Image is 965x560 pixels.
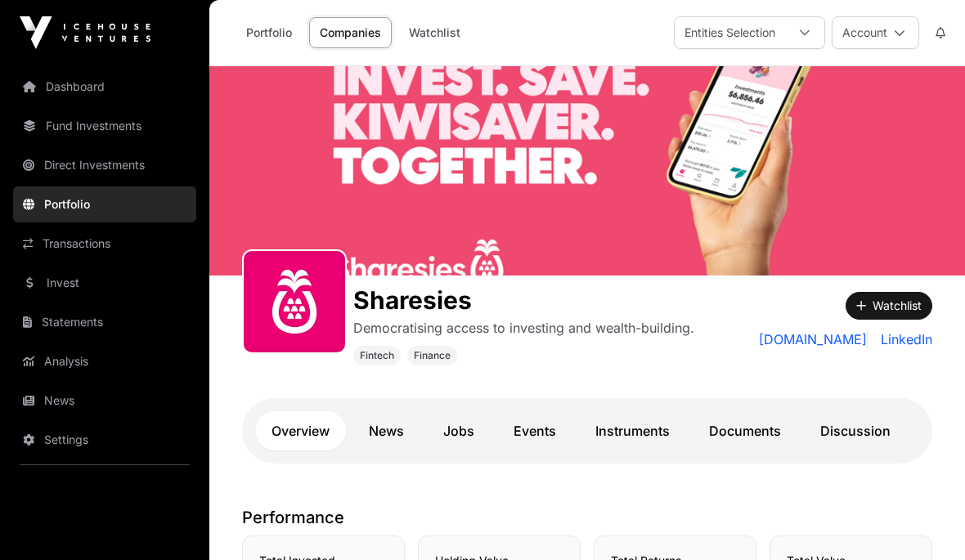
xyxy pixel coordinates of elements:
p: Democratising access to investing and wealth-building. [353,318,694,338]
a: Statements [13,304,196,340]
a: News [352,411,420,450]
a: Documents [693,411,797,450]
a: Settings [13,422,196,458]
a: Transactions [13,226,196,262]
a: Discussion [804,411,907,450]
button: Watchlist [846,292,932,320]
a: Dashboard [13,69,196,105]
span: Fintech [360,349,394,362]
a: Watchlist [398,17,471,48]
img: Icehouse Ventures Logo [20,16,150,49]
a: Direct Investments [13,147,196,183]
iframe: Chat Widget [883,482,965,560]
a: Overview [255,411,346,450]
img: Sharesies [209,66,965,276]
a: Portfolio [236,17,303,48]
a: Portfolio [13,186,196,222]
a: Instruments [579,411,686,450]
a: LinkedIn [874,329,932,349]
button: Account [832,16,919,49]
a: Analysis [13,343,196,379]
a: Fund Investments [13,108,196,144]
p: Performance [242,506,932,529]
a: Invest [13,265,196,301]
img: sharesies_logo.jpeg [250,258,339,346]
nav: Tabs [255,411,919,450]
h1: Sharesies [353,285,694,315]
a: Events [497,411,572,450]
a: [DOMAIN_NAME] [759,329,868,349]
a: News [13,383,196,419]
span: Finance [414,349,451,362]
div: Entities Selection [675,17,785,48]
a: Companies [309,17,392,48]
a: Jobs [427,411,491,450]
